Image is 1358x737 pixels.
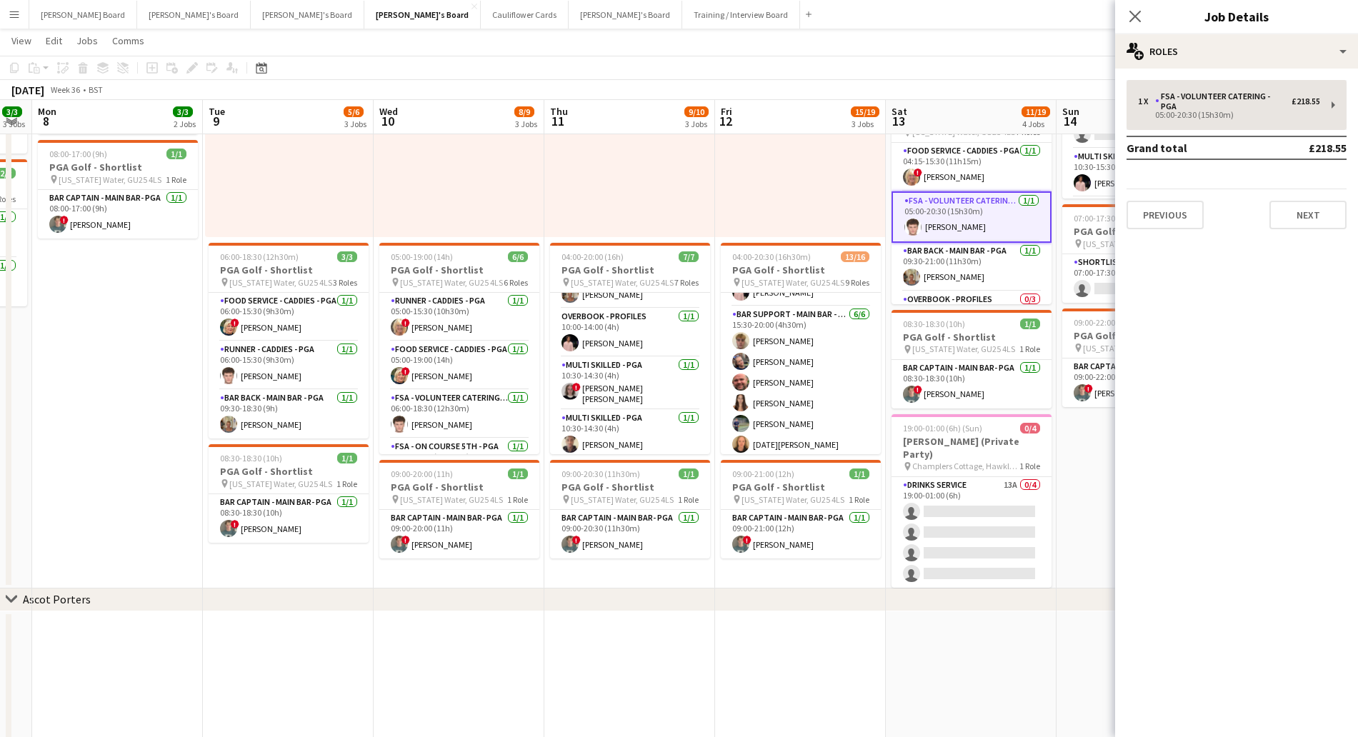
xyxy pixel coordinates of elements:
[892,143,1052,191] app-card-role: Food Service - Caddies - PGA1/104:15-15:30 (11h15m)![PERSON_NAME]
[11,83,44,97] div: [DATE]
[38,161,198,174] h3: PGA Golf - Shortlist
[364,1,481,29] button: [PERSON_NAME]'s Board
[914,169,922,177] span: !
[1062,359,1222,407] app-card-role: Bar Captain - Main Bar- PGA1/109:00-22:00 (13h)![PERSON_NAME]
[892,477,1052,588] app-card-role: Drinks Service13A0/419:00-01:00 (6h)
[379,243,539,454] app-job-card: 05:00-19:00 (14h)6/6PGA Golf - Shortlist [US_STATE] Water, GU25 4LS6 RolesRunner - Caddies - PGA1...
[851,106,879,117] span: 15/19
[903,319,965,329] span: 08:30-18:30 (10h)
[892,191,1052,243] app-card-role: FSA - Volunteer Catering - PGA1/105:00-20:30 (15h30m)[PERSON_NAME]
[684,106,709,117] span: 9/10
[47,84,83,95] span: Week 36
[550,105,568,118] span: Thu
[892,310,1052,408] div: 08:30-18:30 (10h)1/1PGA Golf - Shortlist [US_STATE] Water, GU25 4LS1 RoleBar Captain - Main Bar- ...
[504,277,528,288] span: 6 Roles
[379,390,539,438] app-card-role: FSA - Volunteer Catering - PGA1/106:00-18:30 (12h30m)[PERSON_NAME]
[401,319,410,327] span: !
[401,536,410,544] span: !
[845,277,869,288] span: 9 Roles
[1062,329,1222,342] h3: PGA Golf - Shortlist
[685,119,708,129] div: 3 Jobs
[379,341,539,390] app-card-role: Food Service - Caddies - PGA1/105:00-19:00 (14h)![PERSON_NAME]
[1062,204,1222,303] app-job-card: 07:00-17:30 (10h30m)0/1PGA Golf - Shortlist [US_STATE] Water, GU25 4LS1 RoleShortlisted58A0/107:0...
[206,113,225,129] span: 9
[76,34,98,47] span: Jobs
[682,1,800,29] button: Training / Interview Board
[1127,201,1204,229] button: Previous
[231,520,239,528] span: !
[732,468,794,479] span: 09:00-21:00 (12h)
[1074,317,1136,328] span: 09:00-22:00 (13h)
[38,105,56,118] span: Mon
[1262,136,1347,159] td: £218.55
[1074,213,1152,224] span: 07:00-17:30 (10h30m)
[1155,91,1292,111] div: FSA - Volunteer Catering - PGA
[1062,149,1222,197] app-card-role: Multi Skilled - PGA1/110:30-15:30 (5h)[PERSON_NAME]
[337,453,357,463] span: 1/1
[391,251,453,262] span: 05:00-19:00 (14h)
[344,119,366,129] div: 3 Jobs
[379,510,539,558] app-card-role: Bar Captain - Main Bar- PGA1/109:00-20:00 (11h)![PERSON_NAME]
[11,34,31,47] span: View
[1138,111,1320,119] div: 05:00-20:30 (15h30m)
[742,494,844,505] span: [US_STATE] Water, GU25 4LS
[166,149,186,159] span: 1/1
[1022,106,1050,117] span: 11/19
[561,251,624,262] span: 04:00-20:00 (16h)
[209,444,369,543] app-job-card: 08:30-18:30 (10h)1/1PGA Golf - Shortlist [US_STATE] Water, GU25 4LS1 RoleBar Captain - Main Bar- ...
[209,293,369,341] app-card-role: Food Service - Caddies - PGA1/106:00-15:30 (9h30m)![PERSON_NAME]
[841,251,869,262] span: 13/16
[674,277,699,288] span: 7 Roles
[721,264,881,276] h3: PGA Golf - Shortlist
[3,119,25,129] div: 3 Jobs
[38,190,198,239] app-card-role: Bar Captain - Main Bar- PGA1/108:00-17:00 (9h)![PERSON_NAME]
[481,1,569,29] button: Cauliflower Cards
[1060,113,1079,129] span: 14
[508,251,528,262] span: 6/6
[507,494,528,505] span: 1 Role
[400,277,503,288] span: [US_STATE] Water, GU25 4LS
[231,319,239,327] span: !
[209,243,369,438] app-job-card: 06:00-18:30 (12h30m)3/3PGA Golf - Shortlist [US_STATE] Water, GU25 4LS3 RolesFood Service - Caddi...
[29,1,137,29] button: [PERSON_NAME] Board
[173,106,193,117] span: 3/3
[550,410,710,458] app-card-role: Multi Skilled - PGA1/110:30-14:30 (4h)[PERSON_NAME]
[892,360,1052,408] app-card-role: Bar Captain - Main Bar- PGA1/108:30-18:30 (10h)![PERSON_NAME]
[1062,105,1079,118] span: Sun
[550,510,710,558] app-card-role: Bar Captain - Main Bar- PGA1/109:00-20:30 (11h30m)![PERSON_NAME]
[914,386,922,394] span: !
[550,460,710,558] div: 09:00-20:30 (11h30m)1/1PGA Golf - Shortlist [US_STATE] Water, GU25 4LS1 RoleBar Captain - Main Ba...
[892,93,1052,304] app-job-card: 04:15-21:30 (17h15m)9/12PGA Golf - Shortlist [US_STATE] Water, GU25 4LS7 RolesFood Service - Cadd...
[912,344,1015,354] span: [US_STATE] Water, GU25 4LS
[220,453,282,463] span: 08:30-18:30 (10h)
[40,31,68,50] a: Edit
[1292,96,1320,106] div: £218.55
[1062,309,1222,407] app-job-card: 09:00-22:00 (13h)1/1PGA Golf - Shortlist [US_STATE] Water, GU25 4LS1 RoleBar Captain - Main Bar- ...
[721,306,881,458] app-card-role: Bar Support - Main Bar - PGA6/615:30-20:00 (4h30m)[PERSON_NAME][PERSON_NAME][PERSON_NAME][PERSON_...
[721,243,881,454] div: 04:00-20:30 (16h30m)13/16PGA Golf - Shortlist [US_STATE] Water, GU25 4LS9 Roles[PERSON_NAME] [PER...
[548,113,568,129] span: 11
[1020,319,1040,329] span: 1/1
[572,383,581,391] span: !
[166,174,186,185] span: 1 Role
[1062,225,1222,238] h3: PGA Golf - Shortlist
[721,460,881,558] app-job-card: 09:00-21:00 (12h)1/1PGA Golf - Shortlist [US_STATE] Water, GU25 4LS1 RoleBar Captain - Main Bar- ...
[220,251,299,262] span: 06:00-18:30 (12h30m)
[60,216,69,224] span: !
[561,468,640,479] span: 09:00-20:30 (11h30m)
[336,478,357,489] span: 1 Role
[1127,136,1262,159] td: Grand total
[1115,34,1358,69] div: Roles
[112,34,144,47] span: Comms
[59,174,161,185] span: [US_STATE] Water, GU25 4LS
[892,414,1052,588] app-job-card: 19:00-01:00 (6h) (Sun)0/4[PERSON_NAME] (Private Party) Champlers Cottage, Hawkley, GU336NG1 RoleD...
[337,251,357,262] span: 3/3
[742,277,844,288] span: [US_STATE] Water, GU25 4LS
[209,390,369,438] app-card-role: Bar Back - Main Bar - PGA1/109:30-18:30 (9h)[PERSON_NAME]
[46,34,62,47] span: Edit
